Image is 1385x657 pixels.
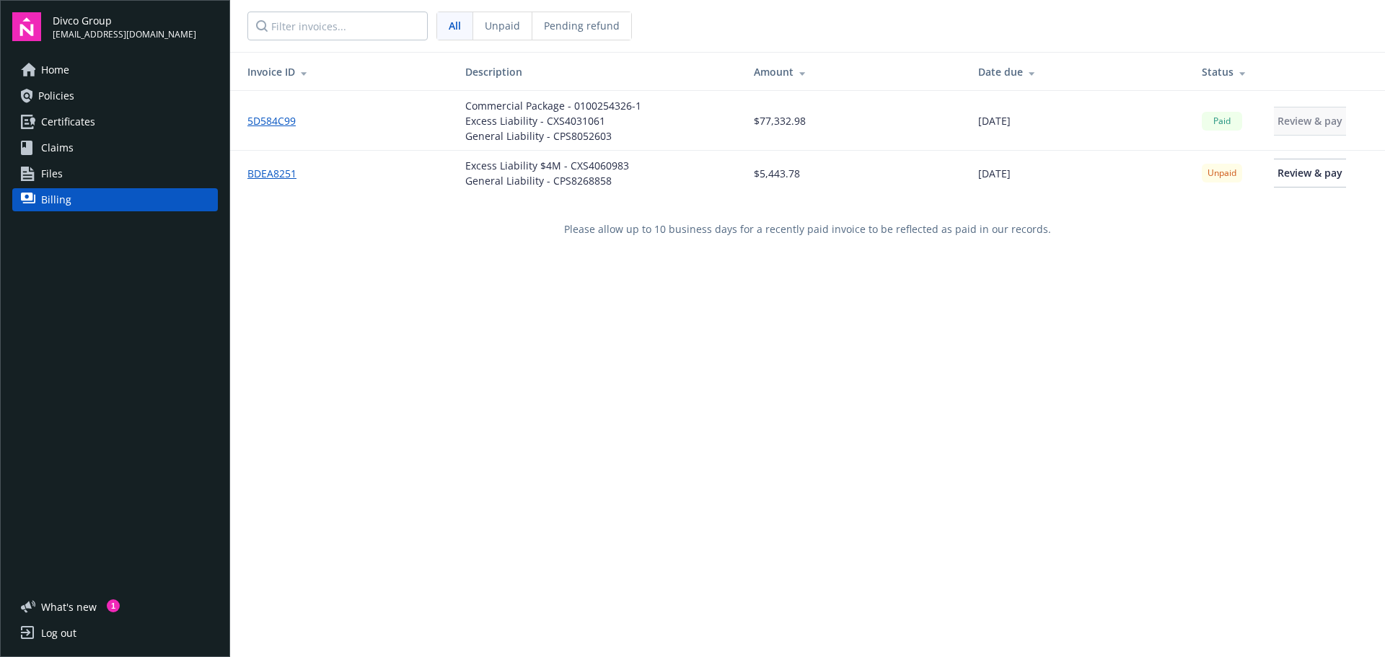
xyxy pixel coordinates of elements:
[1208,115,1236,128] span: Paid
[41,622,76,645] div: Log out
[544,18,620,33] span: Pending refund
[465,173,629,188] div: General Liability - CPS8268858
[41,110,95,133] span: Certificates
[465,128,641,144] div: General Liability - CPS8052603
[12,58,218,81] a: Home
[754,113,806,128] span: $77,332.98
[978,113,1011,128] span: [DATE]
[107,599,120,612] div: 1
[247,12,428,40] input: Filter invoices...
[12,12,41,41] img: navigator-logo.svg
[53,28,196,41] span: [EMAIL_ADDRESS][DOMAIN_NAME]
[53,12,218,41] button: Divco Group[EMAIL_ADDRESS][DOMAIN_NAME]
[754,166,800,181] span: $5,443.78
[12,599,120,614] button: What's new1
[41,136,74,159] span: Claims
[449,18,461,33] span: All
[247,166,308,181] a: BDEA8251
[1278,166,1342,180] span: Review & pay
[465,98,641,113] div: Commercial Package - 0100254326-1
[1274,107,1346,136] button: Review & pay
[485,18,520,33] span: Unpaid
[247,113,307,128] a: 5D584C99
[465,64,731,79] div: Description
[12,84,218,107] a: Policies
[230,195,1385,263] div: Please allow up to 10 business days for a recently paid invoice to be reflected as paid in our re...
[247,64,442,79] div: Invoice ID
[1278,114,1342,128] span: Review & pay
[41,188,71,211] span: Billing
[12,188,218,211] a: Billing
[41,162,63,185] span: Files
[978,166,1011,181] span: [DATE]
[12,110,218,133] a: Certificates
[12,162,218,185] a: Files
[465,113,641,128] div: Excess Liability - CXS4031061
[1202,64,1251,79] div: Status
[53,13,196,28] span: Divco Group
[41,58,69,81] span: Home
[465,158,629,173] div: Excess Liability $4M - CXS4060983
[978,64,1179,79] div: Date due
[1208,167,1236,180] span: Unpaid
[12,136,218,159] a: Claims
[38,84,74,107] span: Policies
[1274,159,1346,188] a: Review & pay
[754,64,954,79] div: Amount
[41,599,97,614] span: What ' s new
